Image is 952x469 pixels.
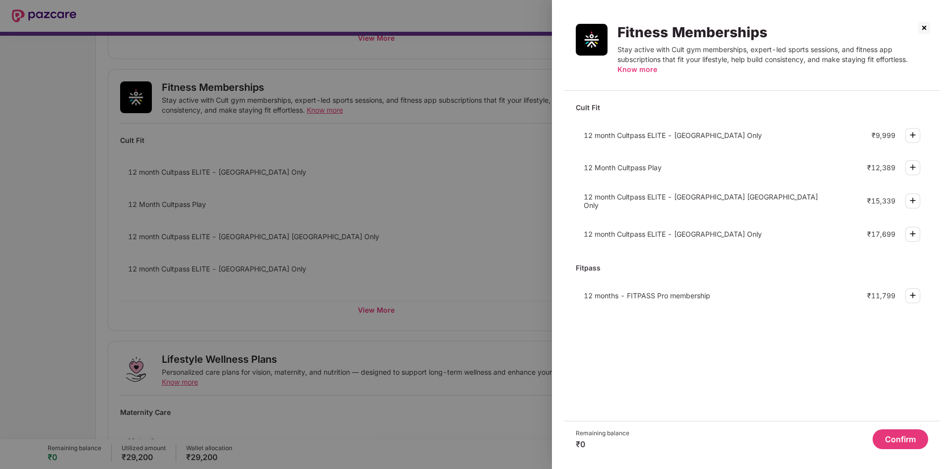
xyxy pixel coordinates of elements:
[867,291,895,300] div: ₹11,799
[907,228,919,240] img: svg+xml;base64,PHN2ZyBpZD0iUGx1cy0zMngzMiIgeG1sbnM9Imh0dHA6Ly93d3cudzMub3JnLzIwMDAvc3ZnIiB3aWR0aD...
[617,24,928,41] div: Fitness Memberships
[584,291,710,300] span: 12 months - FITPASS Pro membership
[576,259,928,276] div: Fitpass
[867,230,895,238] div: ₹17,699
[576,24,608,56] img: Fitness Memberships
[584,230,762,238] span: 12 month Cultpass ELITE - [GEOGRAPHIC_DATA] Only
[584,193,818,209] span: 12 month Cultpass ELITE - [GEOGRAPHIC_DATA] [GEOGRAPHIC_DATA] Only
[584,131,762,139] span: 12 month Cultpass ELITE - [GEOGRAPHIC_DATA] Only
[617,65,657,73] span: Know more
[584,163,662,172] span: 12 Month Cultpass Play
[907,129,919,141] img: svg+xml;base64,PHN2ZyBpZD0iUGx1cy0zMngzMiIgeG1sbnM9Imh0dHA6Ly93d3cudzMub3JnLzIwMDAvc3ZnIiB3aWR0aD...
[907,161,919,173] img: svg+xml;base64,PHN2ZyBpZD0iUGx1cy0zMngzMiIgeG1sbnM9Imh0dHA6Ly93d3cudzMub3JnLzIwMDAvc3ZnIiB3aWR0aD...
[907,195,919,206] img: svg+xml;base64,PHN2ZyBpZD0iUGx1cy0zMngzMiIgeG1sbnM9Imh0dHA6Ly93d3cudzMub3JnLzIwMDAvc3ZnIiB3aWR0aD...
[872,131,895,139] div: ₹9,999
[576,429,629,437] div: Remaining balance
[617,45,928,74] div: Stay active with Cult gym memberships, expert-led sports sessions, and fitness app subscriptions ...
[867,163,895,172] div: ₹12,389
[576,439,629,449] div: ₹0
[873,429,928,449] button: Confirm
[907,289,919,301] img: svg+xml;base64,PHN2ZyBpZD0iUGx1cy0zMngzMiIgeG1sbnM9Imh0dHA6Ly93d3cudzMub3JnLzIwMDAvc3ZnIiB3aWR0aD...
[576,99,928,116] div: Cult Fit
[867,197,895,205] div: ₹15,339
[916,20,932,36] img: svg+xml;base64,PHN2ZyBpZD0iQ3Jvc3MtMzJ4MzIiIHhtbG5zPSJodHRwOi8vd3d3LnczLm9yZy8yMDAwL3N2ZyIgd2lkdG...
